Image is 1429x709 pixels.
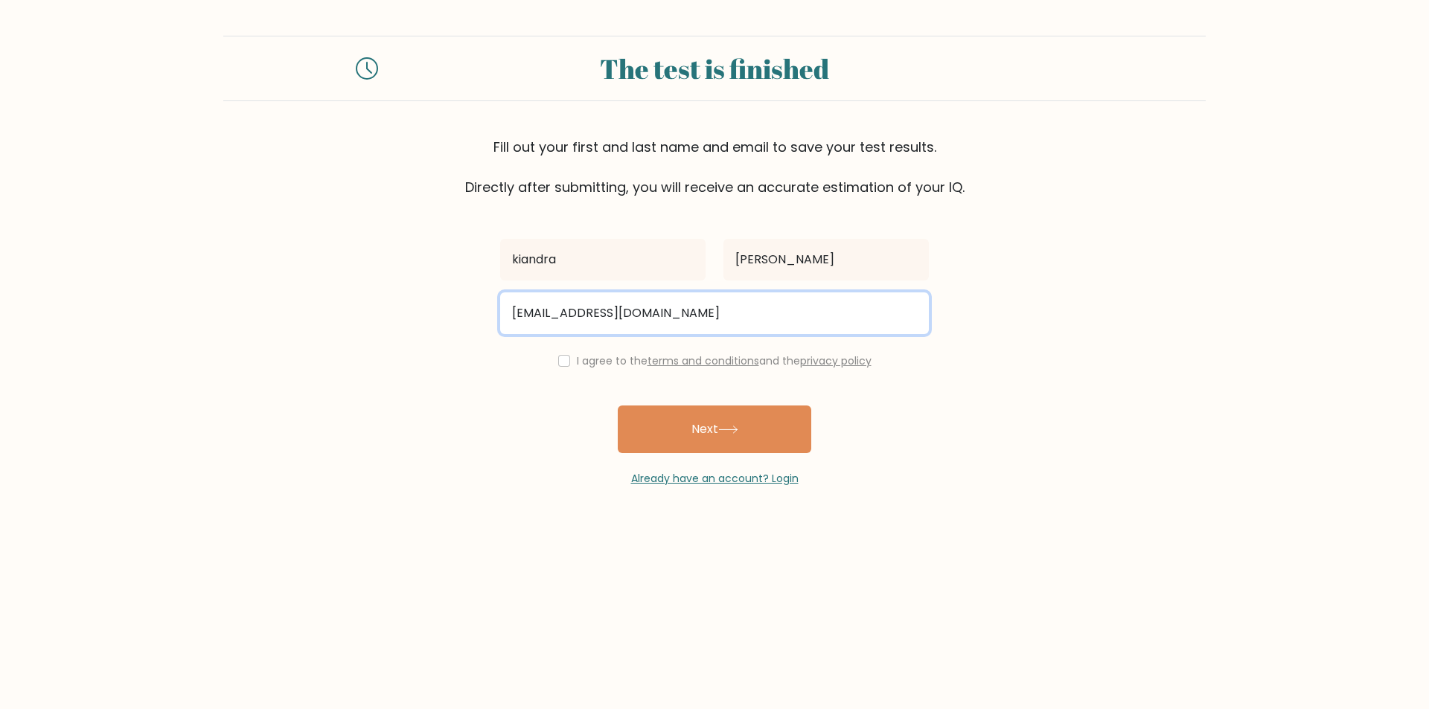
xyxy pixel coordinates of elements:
input: Last name [723,239,929,280]
input: Email [500,292,929,334]
input: First name [500,239,706,280]
a: privacy policy [800,353,872,368]
div: Fill out your first and last name and email to save your test results. Directly after submitting,... [223,137,1206,197]
a: Already have an account? Login [631,471,799,486]
button: Next [618,405,811,453]
label: I agree to the and the [577,353,872,368]
div: The test is finished [396,48,1033,89]
a: terms and conditions [648,353,759,368]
